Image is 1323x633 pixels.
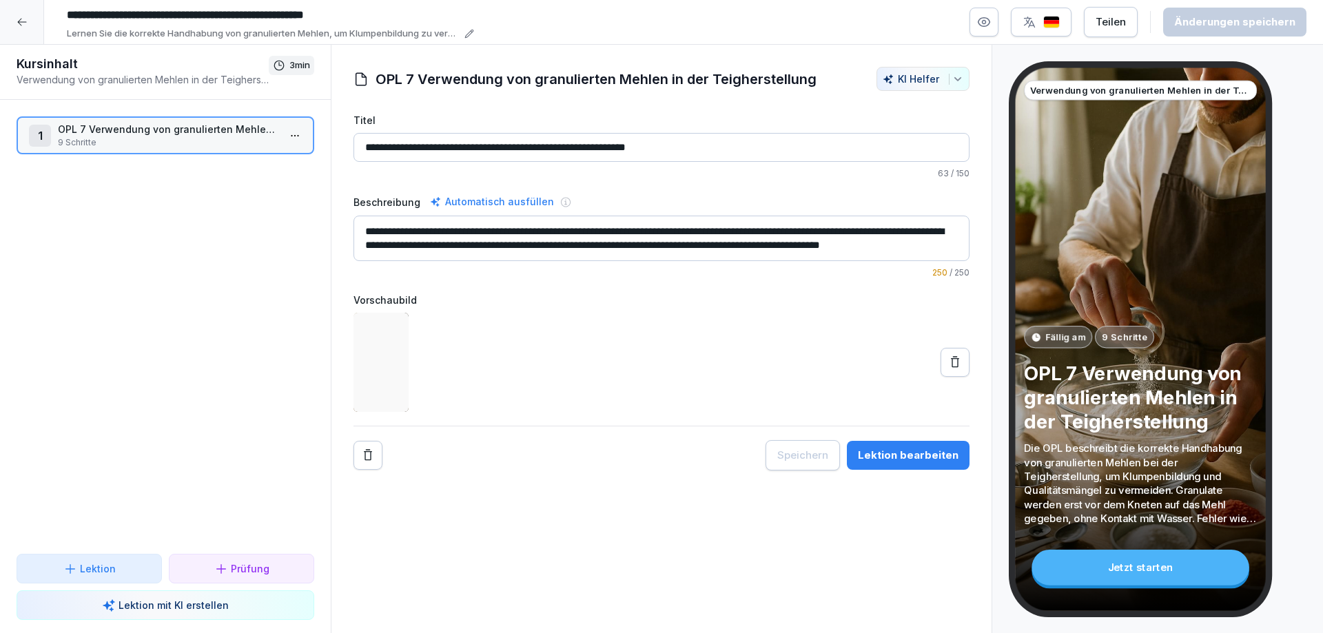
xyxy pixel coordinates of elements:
[876,67,970,91] button: KI Helfer
[858,448,958,463] div: Lektion bearbeiten
[1024,442,1257,526] p: Die OPL beschreibt die korrekte Handhabung von granulierten Mehlen bei der Teigherstellung, um Kl...
[777,448,828,463] div: Speichern
[1024,361,1257,434] p: OPL 7 Verwendung von granulierten Mehlen in der Teigherstellung
[67,27,460,41] p: Lernen Sie die korrekte Handhabung von granulierten Mehlen, um Klumpenbildung zu vermeiden und di...
[1174,14,1295,30] div: Änderungen speichern
[883,73,963,85] div: KI Helfer
[1102,331,1147,344] p: 9 Schritte
[17,554,162,583] button: Lektion
[17,590,314,620] button: Lektion mit KI erstellen
[29,125,51,147] div: 1
[1084,7,1138,37] button: Teilen
[119,598,229,612] p: Lektion mit KI erstellen
[353,195,420,209] label: Beschreibung
[427,194,557,210] div: Automatisch ausfüllen
[847,441,970,470] button: Lektion bearbeiten
[353,167,970,180] p: / 150
[58,122,278,136] p: OPL 7 Verwendung von granulierten Mehlen in der Teigherstellung
[353,441,382,470] button: Remove
[1163,8,1306,37] button: Änderungen speichern
[1045,331,1085,344] p: Fällig am
[353,293,970,307] label: Vorschaubild
[932,267,947,278] span: 250
[17,116,314,154] div: 1OPL 7 Verwendung von granulierten Mehlen in der Teigherstellung9 Schritte
[376,69,817,90] h1: OPL 7 Verwendung von granulierten Mehlen in der Teigherstellung
[17,56,269,72] h1: Kursinhalt
[289,59,310,72] p: 3 min
[938,168,949,178] span: 63
[58,136,278,149] p: 9 Schritte
[231,561,269,576] p: Prüfung
[169,554,314,583] button: Prüfung
[1096,14,1126,30] div: Teilen
[17,72,269,87] p: Verwendung von granulierten Mehlen in der Teigherstellung
[1030,83,1251,96] p: Verwendung von granulierten Mehlen in der Teigherstellung
[353,113,970,127] label: Titel
[1032,550,1249,585] div: Jetzt starten
[766,440,840,470] button: Speichern
[80,561,116,576] p: Lektion
[353,267,970,279] p: / 250
[1043,16,1060,29] img: de.svg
